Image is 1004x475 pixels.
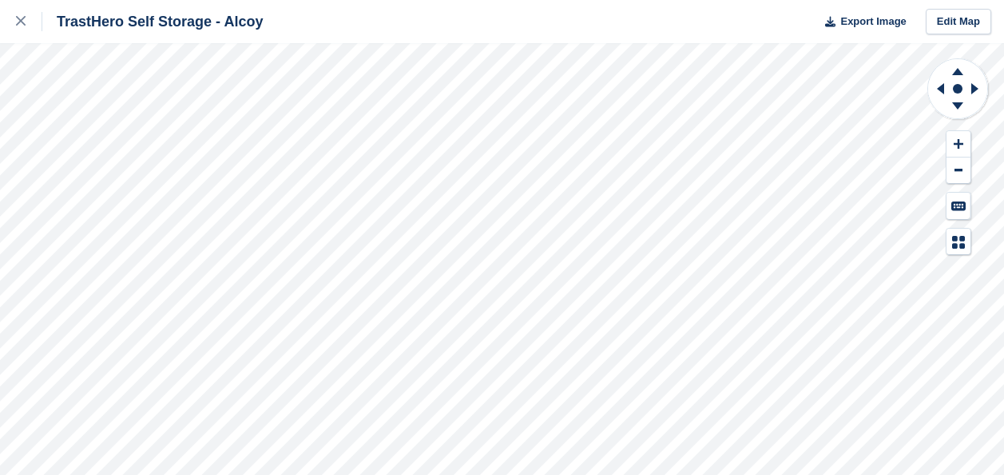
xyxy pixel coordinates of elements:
[840,14,906,30] span: Export Image
[926,9,991,35] a: Edit Map
[946,158,970,184] button: Zoom Out
[946,193,970,219] button: Keyboard Shortcuts
[42,12,263,31] div: TrastHero Self Storage - Alcoy
[816,9,907,35] button: Export Image
[946,229,970,255] button: Map Legend
[946,131,970,158] button: Zoom In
